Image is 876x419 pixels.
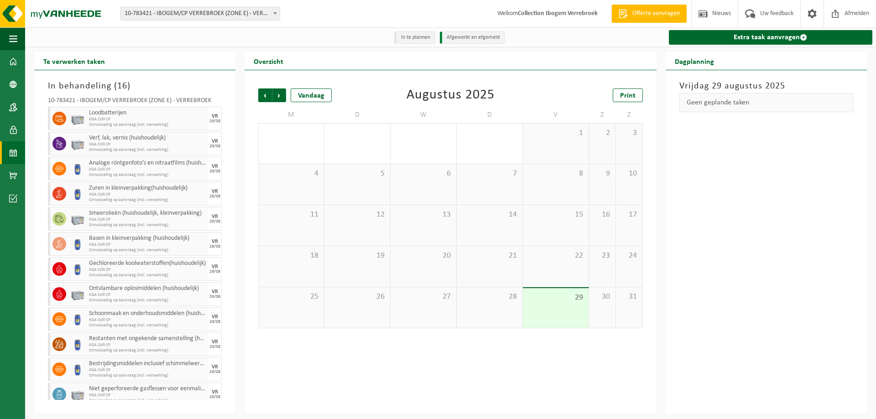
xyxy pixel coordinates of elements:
[461,169,518,179] span: 7
[117,82,127,91] span: 16
[209,169,220,174] div: 29/08
[212,264,218,269] div: VR
[89,367,206,373] span: KGA Colli CP
[616,107,643,123] td: Z
[89,292,206,298] span: KGA Colli CP
[395,251,452,261] span: 20
[212,364,218,370] div: VR
[89,398,206,403] span: Omwisseling op aanvraag (incl. verwerking)
[329,169,386,179] span: 5
[209,194,220,199] div: 29/08
[89,192,206,197] span: KGA Colli CP
[89,242,206,248] span: KGA Colli CP
[620,251,638,261] span: 24
[527,293,584,303] span: 29
[212,114,218,119] div: VR
[461,292,518,302] span: 28
[89,273,206,278] span: Omwisseling op aanvraag (incl. verwerking)
[209,395,220,399] div: 29/08
[613,88,643,102] a: Print
[209,119,220,124] div: 29/08
[71,112,84,125] img: PB-LB-0680-HPE-GY-11
[48,79,222,93] h3: In behandeling ( )
[89,393,206,398] span: KGA Colli CP
[272,88,286,102] span: Volgende
[89,134,206,142] span: Verf, lak, vernis (huishoudelijk)
[666,52,723,70] h2: Dagplanning
[594,292,611,302] span: 30
[620,210,638,220] span: 17
[594,128,611,138] span: 2
[395,210,452,220] span: 13
[518,10,598,17] strong: Collection Ibogem Verrebroek
[71,137,84,150] img: PB-LB-0680-HPE-GY-11
[620,92,636,99] span: Print
[89,323,206,328] span: Omwisseling op aanvraag (incl. verwerking)
[89,385,206,393] span: Niet geperforeerde gasflessen voor eenmalig gebruik (huishoudelijk)
[71,388,84,401] img: PB-LB-0680-HPE-GY-11
[263,292,319,302] span: 25
[620,292,638,302] span: 31
[329,292,386,302] span: 26
[258,88,272,102] span: Vorige
[527,169,584,179] span: 8
[395,292,452,302] span: 27
[89,122,206,128] span: Omwisseling op aanvraag (incl. verwerking)
[395,169,452,179] span: 6
[209,345,220,349] div: 29/08
[620,128,638,138] span: 3
[71,187,84,201] img: PB-OT-0120-HPE-00-02
[291,88,332,102] div: Vandaag
[48,98,222,107] div: 10-783421 - IBOGEM/CP VERREBROEK (ZONE E) - VERREBROEK
[89,335,206,342] span: Restanten met ongekende samenstelling (huishoudelijk)
[89,222,206,228] span: Omwisseling op aanvraag (incl. verwerking)
[461,251,518,261] span: 21
[258,107,324,123] td: M
[209,219,220,224] div: 29/08
[34,52,114,70] h2: Te verwerken taken
[245,52,292,70] h2: Overzicht
[120,7,280,21] span: 10-783421 - IBOGEM/CP VERREBROEK (ZONE E) - VERREBROEK
[589,107,616,123] td: Z
[89,235,206,242] span: Basen in kleinverpakking (huishoudelijk)
[89,310,206,317] span: Schoonmaak en onderhoudsmiddelen (huishoudelijk)
[457,107,523,123] td: D
[212,389,218,395] div: VR
[212,139,218,144] div: VR
[324,107,391,123] td: D
[71,262,84,276] img: PB-OT-0120-HPE-00-02
[212,289,218,295] div: VR
[121,7,280,20] span: 10-783421 - IBOGEM/CP VERREBROEK (ZONE E) - VERREBROEK
[89,298,206,303] span: Omwisseling op aanvraag (incl. verwerking)
[263,169,319,179] span: 4
[394,31,435,44] li: In te plannen
[89,117,206,122] span: KGA Colli CP
[407,88,495,102] div: Augustus 2025
[594,169,611,179] span: 9
[263,210,319,220] span: 11
[329,210,386,220] span: 12
[89,210,206,217] span: Smeerolieën (huishoudelijk, kleinverpakking)
[71,287,84,301] img: PB-LB-0680-HPE-GY-11
[669,30,872,45] a: Extra taak aanvragen
[89,197,206,203] span: Omwisseling op aanvraag (incl. verwerking)
[527,251,584,261] span: 22
[71,312,84,326] img: PB-OT-0120-HPE-00-02
[89,317,206,323] span: KGA Colli CP
[329,251,386,261] span: 19
[71,362,84,376] img: PB-OT-0120-HPE-00-02
[89,160,206,167] span: Analoge röntgenfoto’s en nitraatfilms (huishoudelijk)
[89,109,206,117] span: Loodbatterijen
[89,185,206,192] span: Zuren in kleinverpakking(huishoudelijk)
[594,210,611,220] span: 16
[527,128,584,138] span: 1
[527,210,584,220] span: 15
[209,269,220,274] div: 29/08
[212,214,218,219] div: VR
[679,79,853,93] h3: Vrijdag 29 augustus 2025
[212,339,218,345] div: VR
[71,162,84,176] img: PB-OT-0120-HPE-00-02
[263,251,319,261] span: 18
[212,314,218,320] div: VR
[71,337,84,351] img: PB-OT-0120-HPE-00-02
